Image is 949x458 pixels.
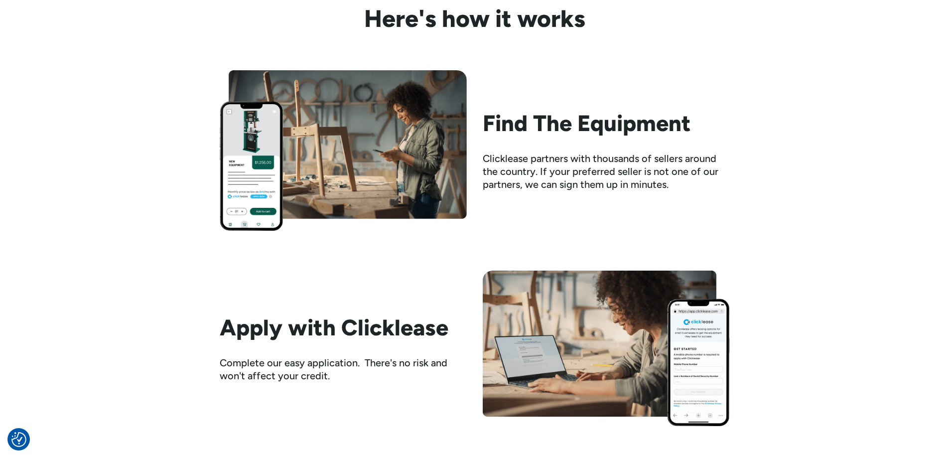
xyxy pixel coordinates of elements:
[483,152,730,191] div: Clicklease partners with thousands of sellers around the country. If your preferred seller is not...
[11,432,26,447] img: Revisit consent button
[483,271,730,426] img: Woman filling out clicklease get started form on her computer
[220,356,467,382] div: Complete our easy application. There's no risk and won't affect your credit.
[11,432,26,447] button: Consent Preferences
[220,6,730,30] h3: Here's how it works
[220,314,467,340] h2: Apply with Clicklease
[220,70,467,231] img: Woman looking at her phone while standing beside her workbench with half assembled chair
[483,110,730,136] h2: Find The Equipment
